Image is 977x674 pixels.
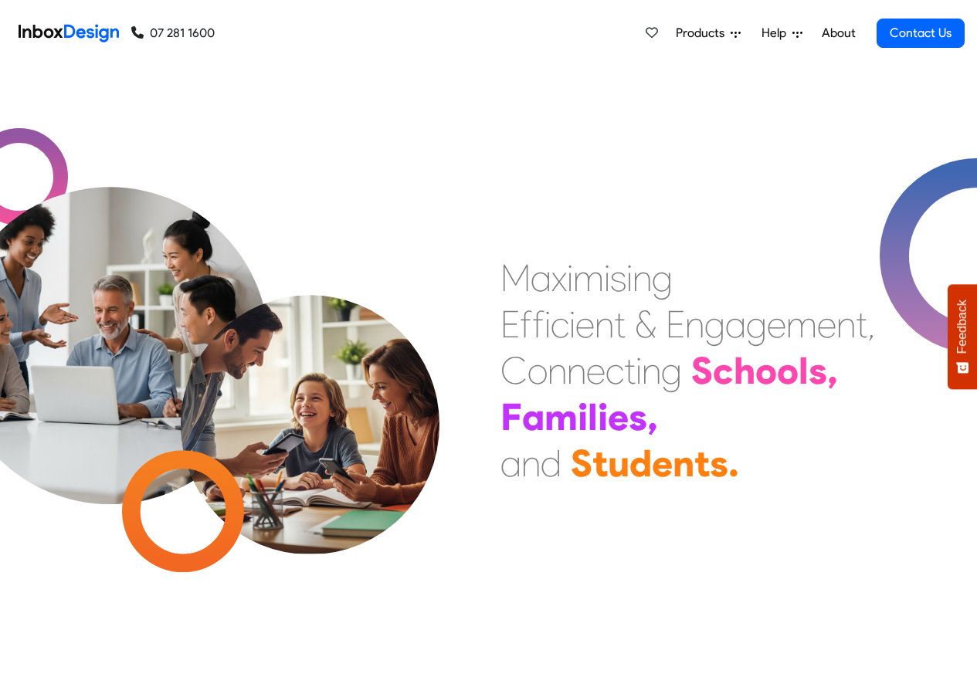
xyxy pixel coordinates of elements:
div: c [606,347,624,394]
a: Products [670,18,747,49]
div: i [604,255,610,301]
div: e [767,301,786,347]
div: F [500,394,522,440]
div: n [567,347,586,394]
div: o [528,347,548,394]
div: s [629,394,647,440]
div: h [734,347,755,394]
div: S [691,347,713,394]
div: M [500,255,531,301]
a: 07 281 1600 [131,24,215,42]
a: Contact Us [877,19,965,48]
div: a [500,440,521,486]
a: Help [755,18,809,49]
div: E [500,301,520,347]
div: n [685,301,704,347]
div: n [633,255,652,301]
div: i [567,255,573,301]
div: m [544,394,578,440]
div: e [817,301,836,347]
div: l [799,347,809,394]
div: l [588,394,598,440]
div: i [578,394,588,440]
span: Products [676,24,731,42]
div: n [521,440,541,486]
div: , [827,347,838,394]
div: , [867,301,875,347]
div: i [636,347,642,394]
div: u [608,440,629,486]
div: a [725,301,746,347]
div: d [629,440,652,486]
div: & [635,301,656,347]
div: e [652,440,673,486]
div: t [856,301,867,347]
div: g [661,347,682,394]
div: Maximising Efficient & Engagement, Connecting Schools, Families, and Students. [500,255,875,486]
div: i [598,394,608,440]
div: a [522,394,544,440]
div: m [573,255,604,301]
div: e [575,301,595,347]
div: g [746,301,767,347]
div: i [544,301,551,347]
div: a [531,255,551,301]
div: n [548,347,567,394]
div: n [595,301,614,347]
div: c [713,347,734,394]
div: t [592,440,608,486]
div: s [809,347,827,394]
div: e [586,347,606,394]
div: , [647,394,658,440]
div: s [610,255,626,301]
div: . [728,440,739,486]
div: C [500,347,528,394]
div: s [710,440,728,486]
div: S [571,440,592,486]
div: t [624,347,636,394]
div: t [614,301,626,347]
div: i [569,301,575,347]
div: i [626,255,633,301]
a: About [817,18,860,49]
div: E [666,301,685,347]
div: g [652,255,673,301]
div: n [642,347,661,394]
div: o [755,347,777,394]
div: o [777,347,799,394]
div: d [541,440,561,486]
img: parents_with_child.png [148,231,472,554]
div: x [551,255,567,301]
div: g [704,301,725,347]
div: f [520,301,532,347]
div: m [786,301,817,347]
span: Help [762,24,792,42]
span: Feedback [955,300,969,354]
button: Feedback - Show survey [948,284,977,389]
div: n [836,301,856,347]
div: n [673,440,694,486]
div: t [694,440,710,486]
div: c [551,301,569,347]
div: e [608,394,629,440]
div: f [532,301,544,347]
